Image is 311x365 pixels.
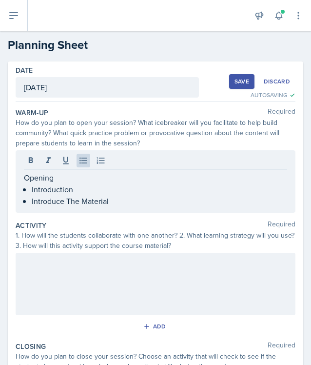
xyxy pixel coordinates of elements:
label: Warm-Up [16,108,48,118]
div: Discard [264,78,290,85]
label: Closing [16,342,46,351]
label: Activity [16,221,47,230]
div: Add [145,323,166,330]
span: Required [268,108,295,118]
button: Save [229,74,254,89]
p: Opening [24,172,287,183]
label: Date [16,65,33,75]
button: Discard [258,74,295,89]
button: Add [140,319,172,334]
div: 1. How will the students collaborate with one another? 2. What learning strategy will you use? 3.... [16,230,295,251]
div: Autosaving [251,91,295,100]
p: Introduction [32,183,287,195]
h2: Planning Sheet [8,36,303,54]
span: Required [268,221,295,230]
p: Introduce The Material [32,195,287,207]
div: How do you plan to open your session? What icebreaker will you facilitate to help build community... [16,118,295,148]
span: Required [268,342,295,351]
div: Save [234,78,249,85]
